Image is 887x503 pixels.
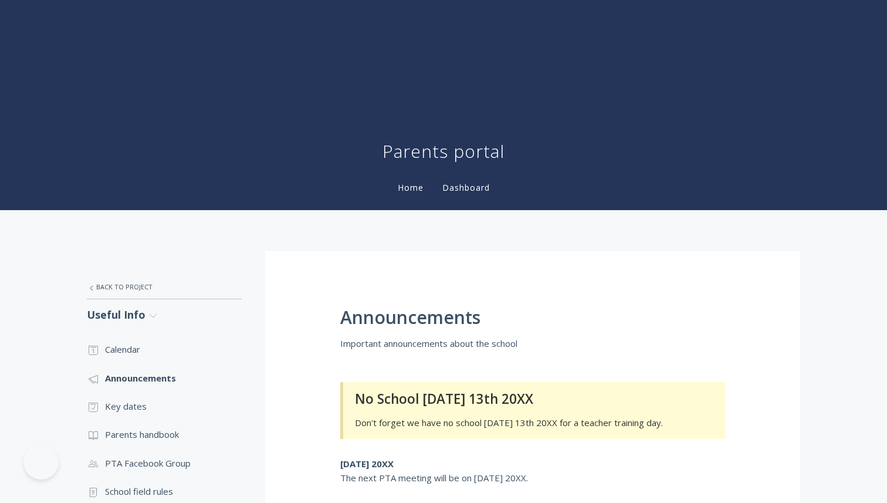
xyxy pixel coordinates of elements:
[340,457,725,485] p: The next PTA meeting will be on [DATE] 20XX.
[340,336,725,350] p: Important announcements about the school
[87,275,242,299] a: Back to Project
[440,182,492,193] a: Dashboard
[23,444,59,480] iframe: Toggle Customer Support
[355,391,710,406] h3: No School [DATE] 13th 20XX
[87,335,242,363] a: Calendar
[87,392,242,420] a: Key dates
[340,458,394,470] strong: [DATE] 20XX
[87,299,242,330] a: Useful Info
[340,308,725,328] h1: Announcements
[87,449,242,477] a: PTA Facebook Group
[382,140,505,163] h1: Parents portal
[355,416,710,430] p: Don't forget we have no school [DATE] 13th 20XX for a teacher training day.
[87,364,242,392] a: Announcements
[395,182,426,193] a: Home
[87,420,242,448] a: Parents handbook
